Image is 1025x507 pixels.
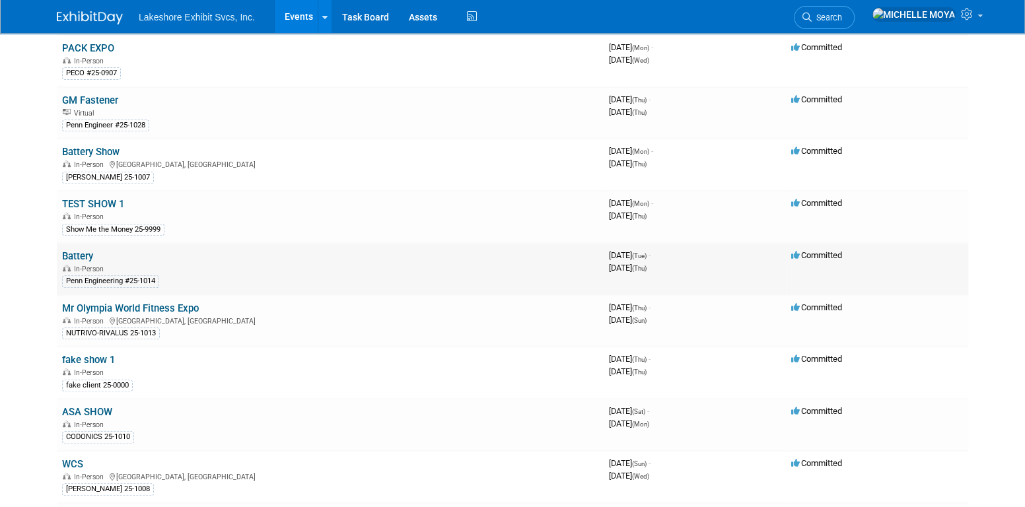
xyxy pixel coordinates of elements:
[649,94,651,104] span: -
[791,458,842,468] span: Committed
[651,146,653,156] span: -
[649,458,651,468] span: -
[62,250,93,262] a: Battery
[632,265,647,272] span: (Thu)
[74,473,108,481] span: In-Person
[791,146,842,156] span: Committed
[651,42,653,52] span: -
[632,213,647,220] span: (Thu)
[63,57,71,63] img: In-Person Event
[609,158,647,168] span: [DATE]
[62,458,83,470] a: WCS
[812,13,842,22] span: Search
[791,406,842,416] span: Committed
[632,96,647,104] span: (Thu)
[62,275,159,287] div: Penn Engineering #25-1014
[62,471,598,481] div: [GEOGRAPHIC_DATA], [GEOGRAPHIC_DATA]
[74,368,108,377] span: In-Person
[62,119,149,131] div: Penn Engineer #25-1028
[62,406,112,418] a: ASA SHOW
[609,250,651,260] span: [DATE]
[791,42,842,52] span: Committed
[632,408,645,415] span: (Sat)
[609,263,647,273] span: [DATE]
[74,265,108,273] span: In-Person
[649,354,651,364] span: -
[62,67,121,79] div: PECO #25-0907
[632,252,647,259] span: (Tue)
[62,146,120,158] a: Battery Show
[632,304,647,312] span: (Thu)
[632,460,647,467] span: (Sun)
[794,6,855,29] a: Search
[647,406,649,416] span: -
[609,198,653,208] span: [DATE]
[632,160,647,168] span: (Thu)
[62,380,133,391] div: fake client 25-0000
[609,146,653,156] span: [DATE]
[609,211,647,220] span: [DATE]
[632,57,649,64] span: (Wed)
[632,200,649,207] span: (Mon)
[62,302,199,314] a: Mr Olympia World Fitness Expo
[609,107,647,117] span: [DATE]
[632,44,649,51] span: (Mon)
[872,7,956,22] img: MICHELLE MOYA
[62,327,160,339] div: NUTRIVO-RIVALUS 25-1013
[791,354,842,364] span: Committed
[632,368,647,376] span: (Thu)
[63,473,71,479] img: In-Person Event
[791,302,842,312] span: Committed
[74,213,108,221] span: In-Person
[609,315,647,325] span: [DATE]
[62,354,115,366] a: fake show 1
[62,94,118,106] a: GM Fastener
[63,265,71,271] img: In-Person Event
[649,302,651,312] span: -
[609,419,649,428] span: [DATE]
[74,57,108,65] span: In-Person
[74,160,108,169] span: In-Person
[57,11,123,24] img: ExhibitDay
[63,317,71,323] img: In-Person Event
[632,473,649,480] span: (Wed)
[632,356,647,363] span: (Thu)
[609,406,649,416] span: [DATE]
[62,42,114,54] a: PACK EXPO
[651,198,653,208] span: -
[632,109,647,116] span: (Thu)
[62,158,598,169] div: [GEOGRAPHIC_DATA], [GEOGRAPHIC_DATA]
[632,317,647,324] span: (Sun)
[609,302,651,312] span: [DATE]
[632,148,649,155] span: (Mon)
[74,421,108,429] span: In-Person
[609,354,651,364] span: [DATE]
[609,42,653,52] span: [DATE]
[63,109,71,116] img: Virtual Event
[63,213,71,219] img: In-Person Event
[62,315,598,325] div: [GEOGRAPHIC_DATA], [GEOGRAPHIC_DATA]
[74,317,108,325] span: In-Person
[609,458,651,468] span: [DATE]
[62,483,154,495] div: [PERSON_NAME] 25-1008
[609,55,649,65] span: [DATE]
[632,421,649,428] span: (Mon)
[62,431,134,443] div: CODONICS 25-1010
[62,224,164,236] div: Show Me the Money 25-9999
[139,12,255,22] span: Lakeshore Exhibit Svcs, Inc.
[63,421,71,427] img: In-Person Event
[791,250,842,260] span: Committed
[609,366,647,376] span: [DATE]
[609,94,651,104] span: [DATE]
[791,198,842,208] span: Committed
[74,109,98,118] span: Virtual
[63,368,71,375] img: In-Person Event
[609,471,649,481] span: [DATE]
[649,250,651,260] span: -
[63,160,71,167] img: In-Person Event
[62,172,154,184] div: [PERSON_NAME] 25-1007
[62,198,124,210] a: TEST SHOW 1
[791,94,842,104] span: Committed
